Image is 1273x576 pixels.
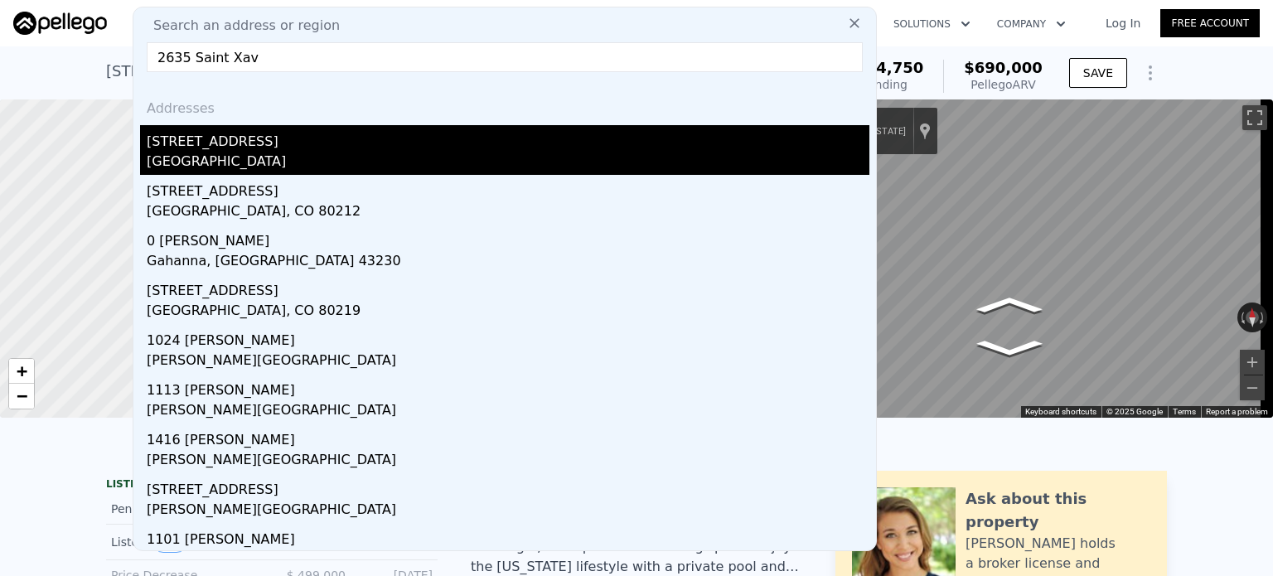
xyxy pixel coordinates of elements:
[147,450,869,473] div: [PERSON_NAME][GEOGRAPHIC_DATA]
[964,76,1043,93] div: Pellego ARV
[147,274,869,301] div: [STREET_ADDRESS]
[147,125,869,152] div: [STREET_ADDRESS]
[147,324,869,351] div: 1024 [PERSON_NAME]
[758,99,1273,418] div: Map
[984,9,1079,39] button: Company
[845,76,924,93] div: Pending
[147,175,869,201] div: [STREET_ADDRESS]
[147,201,869,225] div: [GEOGRAPHIC_DATA], CO 80212
[140,16,340,36] span: Search an address or region
[147,400,869,424] div: [PERSON_NAME][GEOGRAPHIC_DATA]
[111,501,259,517] div: Pending
[960,292,1059,317] path: Go North, 129th Terrace N
[966,487,1150,534] div: Ask about this property
[1206,407,1268,416] a: Report a problem
[964,59,1043,76] span: $690,000
[1134,56,1167,90] button: Show Options
[1240,375,1265,400] button: Zoom out
[147,549,869,573] div: [PERSON_NAME][GEOGRAPHIC_DATA]
[1242,105,1267,130] button: Toggle fullscreen view
[17,385,27,406] span: −
[147,424,869,450] div: 1416 [PERSON_NAME]
[919,122,931,140] a: Show location on map
[9,384,34,409] a: Zoom out
[1259,303,1268,332] button: Rotate clockwise
[1160,9,1260,37] a: Free Account
[147,374,869,400] div: 1113 [PERSON_NAME]
[147,523,869,549] div: 1101 [PERSON_NAME]
[960,335,1059,361] path: Go South, 129th Terrace N
[1240,350,1265,375] button: Zoom in
[1025,406,1096,418] button: Keyboard shortcuts
[845,59,924,76] span: $574,750
[111,531,259,553] div: Listed
[147,351,869,374] div: [PERSON_NAME][GEOGRAPHIC_DATA]
[106,477,438,494] div: LISTING & SALE HISTORY
[880,9,984,39] button: Solutions
[140,85,869,125] div: Addresses
[147,152,869,175] div: [GEOGRAPHIC_DATA]
[106,60,440,83] div: [STREET_ADDRESS] , Jupiter Farms , FL 33478
[9,359,34,384] a: Zoom in
[147,251,869,274] div: Gahanna, [GEOGRAPHIC_DATA] 43230
[1069,58,1127,88] button: SAVE
[147,301,869,324] div: [GEOGRAPHIC_DATA], CO 80219
[17,361,27,381] span: +
[147,473,869,500] div: [STREET_ADDRESS]
[147,42,863,72] input: Enter an address, city, region, neighborhood or zip code
[13,12,107,35] img: Pellego
[1106,407,1163,416] span: © 2025 Google
[1246,303,1259,332] button: Reset the view
[147,225,869,251] div: 0 [PERSON_NAME]
[758,99,1273,418] div: Street View
[1173,407,1196,416] a: Terms (opens in new tab)
[1086,15,1160,31] a: Log In
[1237,303,1246,332] button: Rotate counterclockwise
[147,500,869,523] div: [PERSON_NAME][GEOGRAPHIC_DATA]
